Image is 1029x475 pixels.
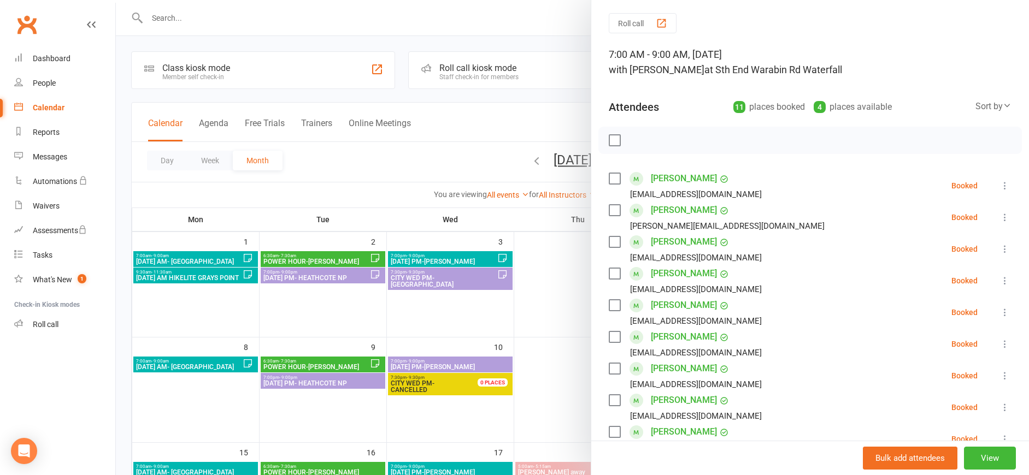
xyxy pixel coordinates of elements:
div: Open Intercom Messenger [11,438,37,464]
div: Assessments [33,226,87,235]
div: Messages [33,152,67,161]
a: Dashboard [14,46,115,71]
a: [PERSON_NAME] [651,328,717,346]
a: [PERSON_NAME] [651,296,717,314]
div: places booked [733,99,805,115]
a: People [14,71,115,96]
a: Automations [14,169,115,194]
a: Roll call [14,312,115,337]
div: Booked [951,277,978,284]
div: [EMAIL_ADDRESS][DOMAIN_NAME] [630,282,762,296]
div: Booked [951,403,978,411]
div: Calendar [33,103,64,112]
div: [EMAIL_ADDRESS][DOMAIN_NAME] [630,346,762,360]
div: What's New [33,275,72,284]
div: Booked [951,340,978,348]
a: [PERSON_NAME] [651,360,717,377]
div: [EMAIL_ADDRESS][DOMAIN_NAME] [630,251,762,265]
a: Assessments [14,218,115,243]
a: [PERSON_NAME] [651,391,717,409]
div: People [33,79,56,87]
div: Attendees [609,99,659,115]
a: Reports [14,120,115,145]
a: Waivers [14,194,115,218]
div: [PERSON_NAME][EMAIL_ADDRESS][DOMAIN_NAME] [630,219,825,233]
span: 1 [78,274,86,283]
div: Dashboard [33,54,70,63]
a: What's New1 [14,268,115,292]
div: places available [814,99,892,115]
div: [EMAIL_ADDRESS][DOMAIN_NAME] [630,377,762,391]
div: Booked [951,372,978,379]
span: at Sth End Warabin Rd Waterfall [704,64,842,75]
button: View [964,447,1016,470]
div: Automations [33,177,77,186]
div: Booked [951,435,978,443]
a: Calendar [14,96,115,120]
div: 11 [733,101,745,113]
button: Roll call [609,13,677,33]
div: Booked [951,213,978,221]
a: Tasks [14,243,115,268]
a: [PERSON_NAME] [651,170,717,187]
div: Roll call [33,320,58,329]
div: Booked [951,308,978,316]
div: Booked [951,245,978,253]
a: Messages [14,145,115,169]
div: Sort by [975,99,1012,114]
div: Booked [951,182,978,189]
div: 7:00 AM - 9:00 AM, [DATE] [609,47,1012,78]
div: Tasks [33,251,52,259]
div: Waivers [33,201,60,210]
a: Clubworx [13,11,40,38]
a: [PERSON_NAME] [651,265,717,282]
button: Bulk add attendees [863,447,957,470]
a: [PERSON_NAME] [651,423,717,441]
div: [EMAIL_ADDRESS][DOMAIN_NAME] [630,187,762,201]
div: [EMAIL_ADDRESS][DOMAIN_NAME] [630,314,762,328]
div: 4 [814,101,826,113]
a: [PERSON_NAME] [651,201,717,219]
div: Reports [33,128,60,136]
span: with [PERSON_NAME] [609,64,704,75]
div: [EMAIL_ADDRESS][DOMAIN_NAME] [630,409,762,423]
a: [PERSON_NAME] [651,233,717,251]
